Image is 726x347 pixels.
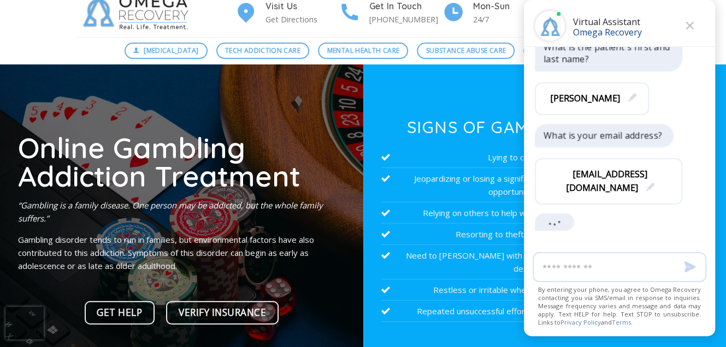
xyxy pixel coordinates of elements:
p: Gambling disorder tends to run in families, but environmental factors have also contributed to th... [18,232,345,272]
a: Verify Insurance [166,301,279,325]
em: “Gambling is a family disease. One person may be addicted, but the whole family suffers.” [18,199,323,223]
a: [MEDICAL_DATA] [125,43,208,59]
li: Resorting to theft or fraud to get gambling money. [381,224,708,245]
li: Lying to conceal gambling activity. [381,147,708,168]
span: [MEDICAL_DATA] [144,45,198,56]
a: Mental Health Care [318,43,408,59]
h3: Signs of Gambling Addiction [381,119,708,135]
li: Need to [PERSON_NAME] with an increasing amount of money to achieve the desired excitement. [381,245,708,279]
a: Tech Addiction Care [216,43,310,59]
li: Relying on others to help with money problems caused by gambling. [381,202,708,224]
span: Verify Insurance [179,305,266,320]
a: Substance Abuse Care [417,43,515,59]
li: Repeated unsuccessful efforts to control, cut back on or stop gambling. [381,301,708,322]
a: Get Help [85,301,155,325]
p: [PHONE_NUMBER] [369,13,442,26]
span: Get Help [97,305,142,320]
li: Restless or irritable when trying to cut down or stop gambling. [381,279,708,301]
li: Jeopardizing or losing a significant relationship, job, or educational/career opportunity because... [381,168,708,202]
iframe: reCAPTCHA [5,307,44,339]
p: Get Directions [265,13,339,26]
span: Tech Addiction Care [225,45,300,56]
h1: Online Gambling Addiction Treatment [18,133,345,190]
span: Mental Health Care [327,45,399,56]
span: Substance Abuse Care [426,45,506,56]
p: 24/7 [473,13,546,26]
